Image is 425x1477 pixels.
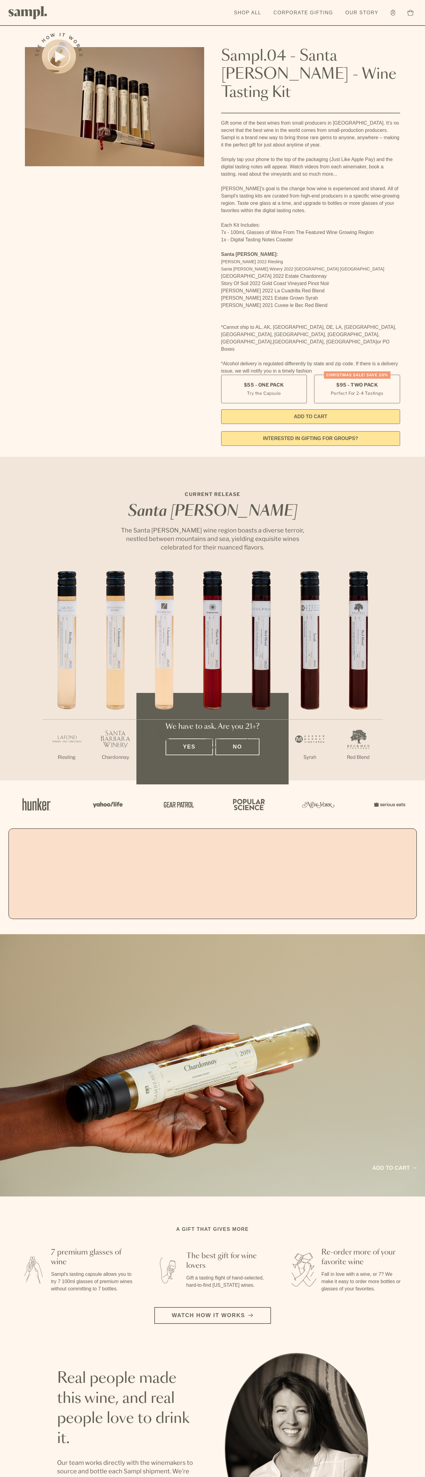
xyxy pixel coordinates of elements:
a: interested in gifting for groups? [221,431,400,446]
li: 7 / 7 [334,571,383,780]
span: $55 - One Pack [244,382,284,388]
li: 6 / 7 [286,571,334,780]
li: 4 / 7 [188,571,237,780]
li: 2 / 7 [91,571,140,780]
span: $95 - Two Pack [336,382,378,388]
button: Add to Cart [221,409,400,424]
a: Our Story [342,6,382,19]
small: Try the Capsule [247,390,281,396]
p: Syrah [286,754,334,761]
li: 3 / 7 [140,571,188,780]
a: Add to cart [372,1164,416,1172]
p: Riesling [43,754,91,761]
p: Pinot Noir [188,754,237,761]
li: 5 / 7 [237,571,286,780]
li: 1 / 7 [43,571,91,780]
p: Chardonnay [140,754,188,761]
img: Sampl.04 - Santa Barbara - Wine Tasting Kit [25,47,204,166]
p: Chardonnay [91,754,140,761]
img: Sampl logo [9,6,47,19]
a: Corporate Gifting [270,6,336,19]
a: Shop All [231,6,264,19]
small: Perfect For 2-4 Tastings [331,390,383,396]
div: Christmas SALE! Save 20% [324,371,390,379]
button: See how it works [42,40,76,74]
p: Red Blend [237,754,286,761]
p: Red Blend [334,754,383,761]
